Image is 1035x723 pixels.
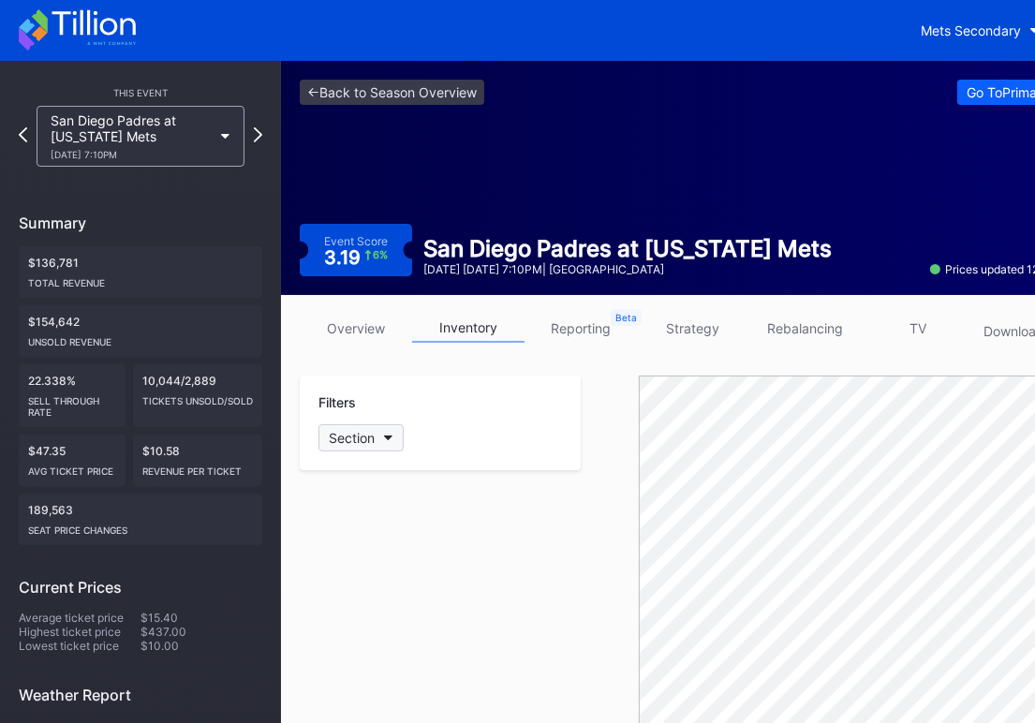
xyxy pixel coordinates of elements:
div: $10.00 [140,639,262,653]
a: strategy [637,314,749,343]
div: $47.35 [19,435,126,486]
div: San Diego Padres at [US_STATE] Mets [423,235,832,262]
div: 22.338% [19,364,126,427]
div: Weather Report [19,686,262,704]
div: Summary [19,214,262,232]
div: Highest ticket price [19,625,140,639]
div: Section [329,430,375,446]
div: 6 % [373,250,388,260]
div: seat price changes [28,517,253,536]
div: Mets Secondary [921,22,1021,38]
div: Tickets Unsold/Sold [142,388,253,406]
div: $10.58 [133,435,262,486]
div: Average ticket price [19,611,140,625]
div: Avg ticket price [28,458,116,477]
a: inventory [412,314,525,343]
div: $136,781 [19,246,262,298]
div: Current Prices [19,578,262,597]
div: $154,642 [19,305,262,357]
div: [DATE] [DATE] 7:10PM | [GEOGRAPHIC_DATA] [423,262,832,276]
div: $15.40 [140,611,262,625]
div: Total Revenue [28,270,253,288]
div: Event Score [324,234,388,248]
div: Unsold Revenue [28,329,253,347]
div: San Diego Padres at [US_STATE] Mets [51,112,212,160]
div: 3.19 [324,248,389,267]
div: 10,044/2,889 [133,364,262,427]
div: Filters [318,394,562,410]
a: <-Back to Season Overview [300,80,484,105]
div: Lowest ticket price [19,639,140,653]
a: TV [862,314,974,343]
div: This Event [19,87,262,98]
button: Section [318,424,404,451]
div: Sell Through Rate [28,388,116,418]
div: Revenue per ticket [142,458,253,477]
a: overview [300,314,412,343]
div: $437.00 [140,625,262,639]
div: [DATE] 7:10PM [51,149,212,160]
a: reporting [525,314,637,343]
div: 189,563 [19,494,262,545]
a: rebalancing [749,314,862,343]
